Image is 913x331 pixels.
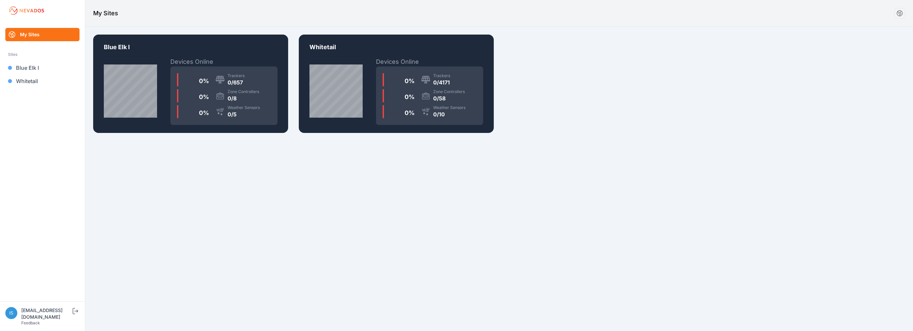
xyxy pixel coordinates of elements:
[5,307,17,319] img: iswagart@prim.com
[228,94,259,102] div: 0/8
[199,77,209,84] span: 0 %
[376,57,483,66] h2: Devices Online
[228,110,260,118] div: 0/5
[309,43,483,57] p: Whitetail
[199,93,209,100] span: 0 %
[228,78,245,86] div: 0/657
[228,73,245,78] div: Trackers
[433,105,465,110] div: Weather Sensors
[21,307,71,320] div: [EMAIL_ADDRESS][DOMAIN_NAME]
[405,93,415,100] span: 0 %
[93,35,288,133] a: MI-02
[93,9,118,18] h1: My Sites
[5,74,80,88] a: Whitetail
[433,73,450,78] div: Trackers
[104,43,277,57] p: Blue Elk I
[433,110,465,118] div: 0/10
[433,89,465,94] div: Zone Controllers
[405,77,415,84] span: 0 %
[5,61,80,74] a: Blue Elk I
[199,109,209,116] span: 0 %
[433,94,465,102] div: 0/58
[299,35,494,133] a: MI-04
[8,51,77,58] div: Sites
[5,28,80,41] a: My Sites
[405,109,415,116] span: 0 %
[8,5,45,16] img: Nevados
[21,320,40,325] a: Feedback
[170,57,277,66] h2: Devices Online
[228,89,259,94] div: Zone Controllers
[433,78,450,86] div: 0/4171
[228,105,260,110] div: Weather Sensors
